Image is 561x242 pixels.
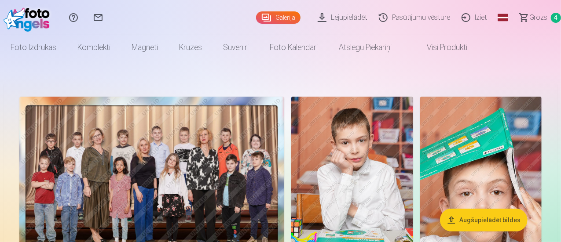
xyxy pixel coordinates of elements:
a: Galerija [256,11,301,24]
a: Magnēti [121,35,169,60]
a: Krūzes [169,35,213,60]
a: Suvenīri [213,35,259,60]
span: Grozs [529,12,547,23]
a: Komplekti [67,35,121,60]
button: Augšupielādēt bildes [440,209,528,231]
img: /fa1 [4,4,54,32]
span: 4 [551,13,561,23]
a: Foto kalendāri [259,35,328,60]
a: Atslēgu piekariņi [328,35,402,60]
a: Visi produkti [402,35,478,60]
